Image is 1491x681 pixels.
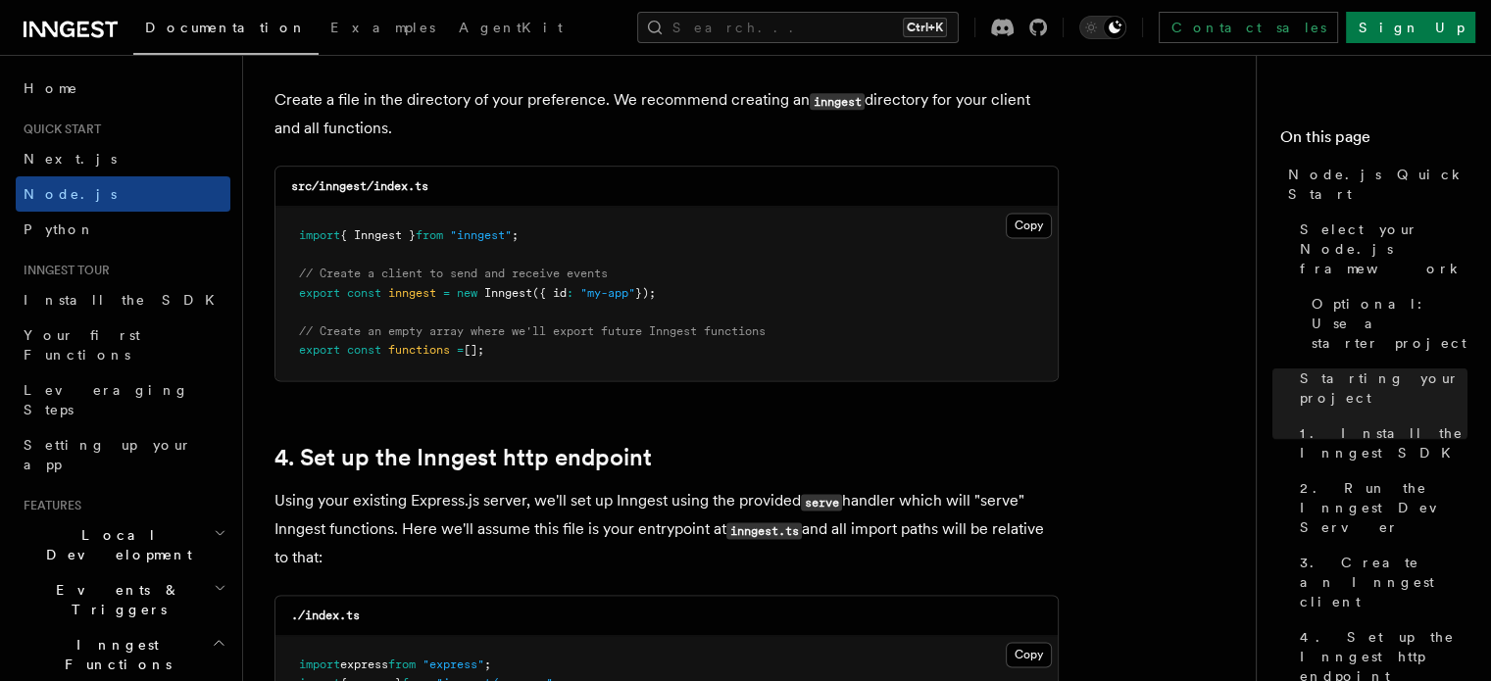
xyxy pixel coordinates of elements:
p: Using your existing Express.js server, we'll set up Inngest using the provided handler which will... [274,487,1059,571]
button: Events & Triggers [16,572,230,627]
code: ./index.ts [291,608,360,622]
span: Events & Triggers [16,580,214,619]
span: 3. Create an Inngest client [1300,553,1467,611]
span: ({ id [532,286,567,300]
span: inngest [388,286,436,300]
span: { Inngest } [340,228,416,242]
span: Home [24,78,78,98]
span: ; [512,228,519,242]
a: Contact sales [1159,12,1338,43]
a: Node.js Quick Start [1280,157,1467,212]
a: Your first Functions [16,317,230,372]
a: 4. Set up the Inngest http endpoint [274,444,652,471]
span: Examples [330,20,435,35]
a: Sign Up [1346,12,1475,43]
span: Inngest [484,286,532,300]
a: Leveraging Steps [16,372,230,427]
span: Node.js Quick Start [1288,165,1467,204]
span: 2. Run the Inngest Dev Server [1300,478,1467,537]
a: Next.js [16,141,230,176]
a: Python [16,212,230,247]
span: // Create a client to send and receive events [299,267,608,280]
a: Home [16,71,230,106]
span: const [347,343,381,357]
span: Optional: Use a starter project [1312,294,1467,353]
span: : [567,286,573,300]
span: Leveraging Steps [24,382,189,417]
a: Optional: Use a starter project [1304,286,1467,361]
a: Setting up your app [16,427,230,482]
span: import [299,228,340,242]
span: = [457,343,464,357]
span: Quick start [16,122,101,137]
a: Node.js [16,176,230,212]
span: Features [16,498,81,513]
span: from [388,657,416,671]
a: 3. Create an Inngest client [1292,545,1467,619]
a: Starting your project [1292,361,1467,415]
span: Your first Functions [24,327,140,363]
a: 2. Run the Inngest Dev Server [1292,470,1467,545]
p: Create a file in the directory of your preference. We recommend creating an directory for your cl... [274,86,1059,142]
button: Local Development [16,517,230,572]
span: functions [388,343,450,357]
code: serve [801,494,842,511]
span: Local Development [16,525,214,564]
span: "express" [422,657,484,671]
code: src/inngest/index.ts [291,179,428,193]
span: "inngest" [450,228,512,242]
kbd: Ctrl+K [903,18,947,37]
span: }); [635,286,656,300]
span: AgentKit [459,20,563,35]
a: AgentKit [447,6,574,53]
span: Setting up your app [24,437,192,472]
span: Inngest tour [16,263,110,278]
span: ; [484,657,491,671]
a: 1. Install the Inngest SDK [1292,415,1467,470]
span: Starting your project [1300,368,1467,408]
span: from [416,228,443,242]
span: export [299,286,340,300]
a: Install the SDK [16,282,230,317]
span: // Create an empty array where we'll export future Inngest functions [299,324,766,338]
span: Python [24,221,95,237]
span: Select your Node.js framework [1300,219,1467,278]
code: inngest [810,93,865,110]
span: Install the SDK [24,292,226,308]
span: 1. Install the Inngest SDK [1300,423,1467,462]
button: Copy [1006,213,1052,238]
span: = [443,286,450,300]
code: inngest.ts [726,522,802,539]
span: Node.js [24,186,117,202]
a: Documentation [133,6,319,55]
a: Select your Node.js framework [1292,212,1467,286]
span: import [299,657,340,671]
span: Documentation [145,20,307,35]
span: express [340,657,388,671]
span: new [457,286,477,300]
a: Examples [319,6,447,53]
span: Next.js [24,151,117,167]
button: Copy [1006,642,1052,667]
span: export [299,343,340,357]
span: []; [464,343,484,357]
span: "my-app" [580,286,635,300]
button: Toggle dark mode [1079,16,1126,39]
button: Search...Ctrl+K [637,12,959,43]
span: Inngest Functions [16,635,212,674]
span: const [347,286,381,300]
h4: On this page [1280,125,1467,157]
